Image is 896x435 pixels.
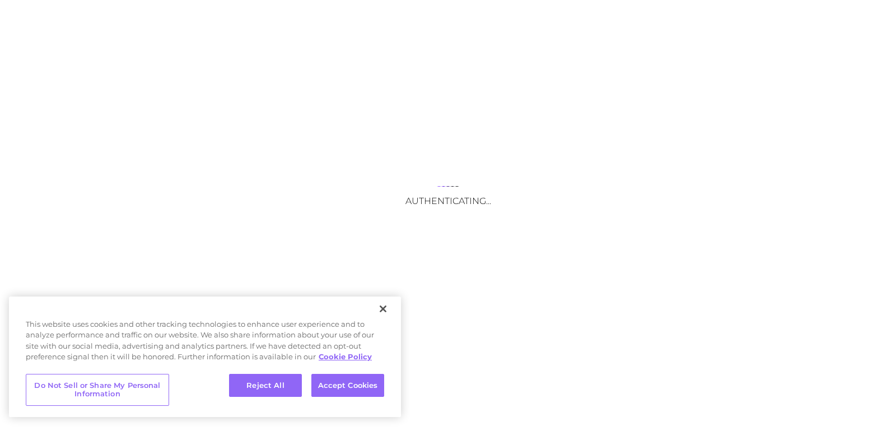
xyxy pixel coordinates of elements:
h3: Authenticating... [336,196,560,206]
button: Close [371,297,395,321]
div: Privacy [9,297,401,417]
button: Reject All [229,374,302,397]
div: This website uses cookies and other tracking technologies to enhance user experience and to analy... [9,319,401,368]
a: More information about your privacy, opens in a new tab [319,352,372,361]
button: Do Not Sell or Share My Personal Information [26,374,169,406]
div: Cookie banner [9,297,401,417]
button: Accept Cookies [311,374,384,397]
